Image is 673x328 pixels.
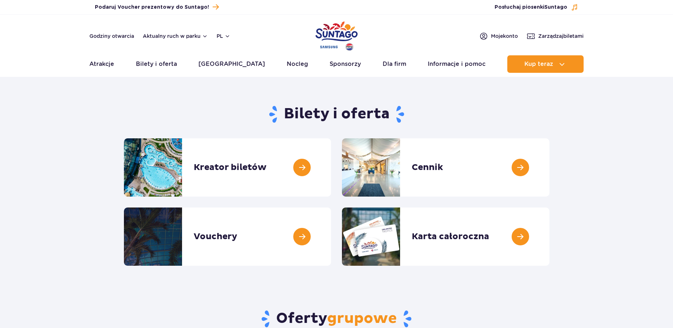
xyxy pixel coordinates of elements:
[287,55,308,73] a: Nocleg
[89,32,134,40] a: Godziny otwarcia
[495,4,578,11] button: Posłuchaj piosenkiSuntago
[143,33,208,39] button: Aktualny ruch w parku
[544,5,567,10] span: Suntago
[383,55,406,73] a: Dla firm
[491,32,518,40] span: Moje konto
[495,4,567,11] span: Posłuchaj piosenki
[479,32,518,40] a: Mojekonto
[124,105,549,124] h1: Bilety i oferta
[527,32,584,40] a: Zarządzajbiletami
[136,55,177,73] a: Bilety i oferta
[330,55,361,73] a: Sponsorzy
[524,61,553,67] span: Kup teraz
[507,55,584,73] button: Kup teraz
[327,309,397,328] span: grupowe
[89,55,114,73] a: Atrakcje
[95,4,209,11] span: Podaruj Voucher prezentowy do Suntago!
[315,18,358,52] a: Park of Poland
[95,2,219,12] a: Podaruj Voucher prezentowy do Suntago!
[538,32,584,40] span: Zarządzaj biletami
[217,32,230,40] button: pl
[198,55,265,73] a: [GEOGRAPHIC_DATA]
[428,55,485,73] a: Informacje i pomoc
